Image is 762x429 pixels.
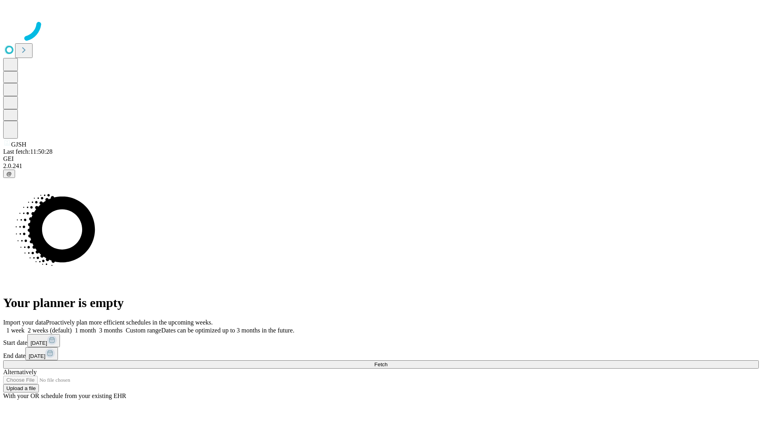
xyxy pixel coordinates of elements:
[3,319,46,326] span: Import your data
[3,148,52,155] span: Last fetch: 11:50:28
[126,327,161,334] span: Custom range
[3,334,759,347] div: Start date
[3,155,759,162] div: GEI
[3,392,126,399] span: With your OR schedule from your existing EHR
[374,361,387,367] span: Fetch
[6,171,12,177] span: @
[3,369,37,375] span: Alternatively
[31,340,47,346] span: [DATE]
[6,327,25,334] span: 1 week
[28,327,72,334] span: 2 weeks (default)
[29,353,45,359] span: [DATE]
[3,347,759,360] div: End date
[11,141,26,148] span: GJSH
[99,327,123,334] span: 3 months
[25,347,58,360] button: [DATE]
[46,319,213,326] span: Proactively plan more efficient schedules in the upcoming weeks.
[3,384,39,392] button: Upload a file
[27,334,60,347] button: [DATE]
[75,327,96,334] span: 1 month
[3,162,759,170] div: 2.0.241
[3,170,15,178] button: @
[3,296,759,310] h1: Your planner is empty
[161,327,294,334] span: Dates can be optimized up to 3 months in the future.
[3,360,759,369] button: Fetch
